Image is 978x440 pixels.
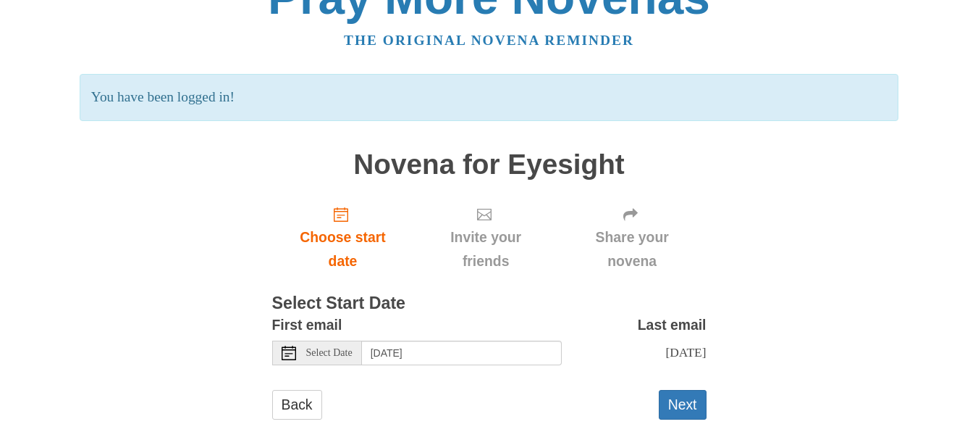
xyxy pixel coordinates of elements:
[665,345,706,360] span: [DATE]
[573,225,692,273] span: Share your novena
[272,194,414,281] a: Choose start date
[272,149,707,180] h1: Novena for Eyesight
[362,341,562,365] input: Use the arrow keys to pick a date
[344,33,634,48] a: The original novena reminder
[659,390,707,420] button: Next
[638,313,707,337] label: Last email
[272,294,707,313] h3: Select Start Date
[272,390,322,420] a: Back
[558,194,707,281] div: Click "Next" to confirm your start date first.
[413,194,557,281] div: Click "Next" to confirm your start date first.
[287,225,400,273] span: Choose start date
[428,225,543,273] span: Invite your friends
[80,74,898,121] p: You have been logged in!
[306,348,353,358] span: Select Date
[272,313,342,337] label: First email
